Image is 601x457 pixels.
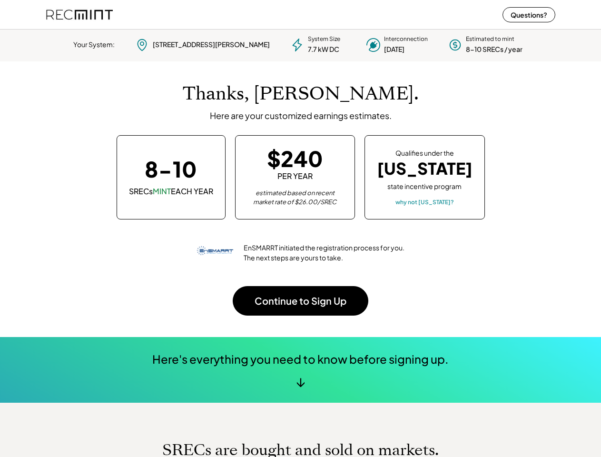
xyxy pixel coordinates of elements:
div: SRECs EACH YEAR [129,186,213,197]
div: 8-10 [145,158,197,179]
div: state incentive program [387,180,462,191]
div: [STREET_ADDRESS][PERSON_NAME] [153,40,270,50]
div: EnSMARRT initiated the registration process for you. The next steps are yours to take. [244,243,405,263]
img: recmint-logotype%403x%20%281%29.jpeg [46,2,113,27]
div: why not [US_STATE]? [395,199,454,206]
div: [US_STATE] [377,159,473,179]
div: Interconnection [384,35,428,43]
div: 7.7 kW DC [308,45,339,54]
img: ensmarrt-logo.png [196,234,234,272]
div: 8-10 SRECs / year [466,45,522,54]
div: Here's everything you need to know before signing up. [152,351,449,368]
div: System Size [308,35,340,43]
h1: Thanks, [PERSON_NAME]. [183,83,419,105]
div: $240 [267,148,323,169]
div: Here are your customized earnings estimates. [210,110,392,121]
div: estimated based on recent market rate of $26.00/SREC [247,189,343,207]
div: [DATE] [384,45,404,54]
button: Continue to Sign Up [233,286,368,316]
div: ↓ [296,374,305,388]
div: PER YEAR [277,171,313,181]
div: Your System: [73,40,115,50]
button: Questions? [502,7,555,22]
div: Qualifies under the [395,149,454,158]
div: Estimated to mint [466,35,514,43]
font: MINT [153,186,171,196]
